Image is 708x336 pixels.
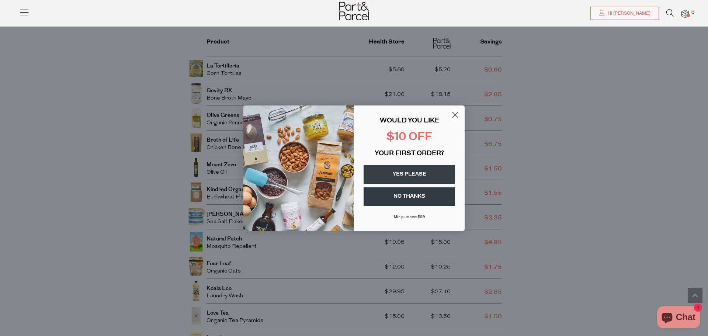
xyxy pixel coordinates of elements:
span: Hi [PERSON_NAME] [606,10,650,17]
span: YOUR FIRST ORDER? [375,150,444,157]
button: YES PLEASE [364,165,455,184]
span: $10 OFF [386,132,432,143]
img: Part&Parcel [339,2,369,20]
span: WOULD YOU LIKE [380,118,439,124]
a: Hi [PERSON_NAME] [590,7,659,20]
img: 43fba0fb-7538-40bc-babb-ffb1a4d097bc.jpeg [243,105,354,231]
span: 0 [690,10,696,16]
button: NO THANKS [364,187,455,206]
button: Close dialog [449,108,462,121]
a: 0 [681,10,689,18]
span: Min purchase $99 [394,215,425,219]
inbox-online-store-chat: Shopify online store chat [655,306,702,330]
